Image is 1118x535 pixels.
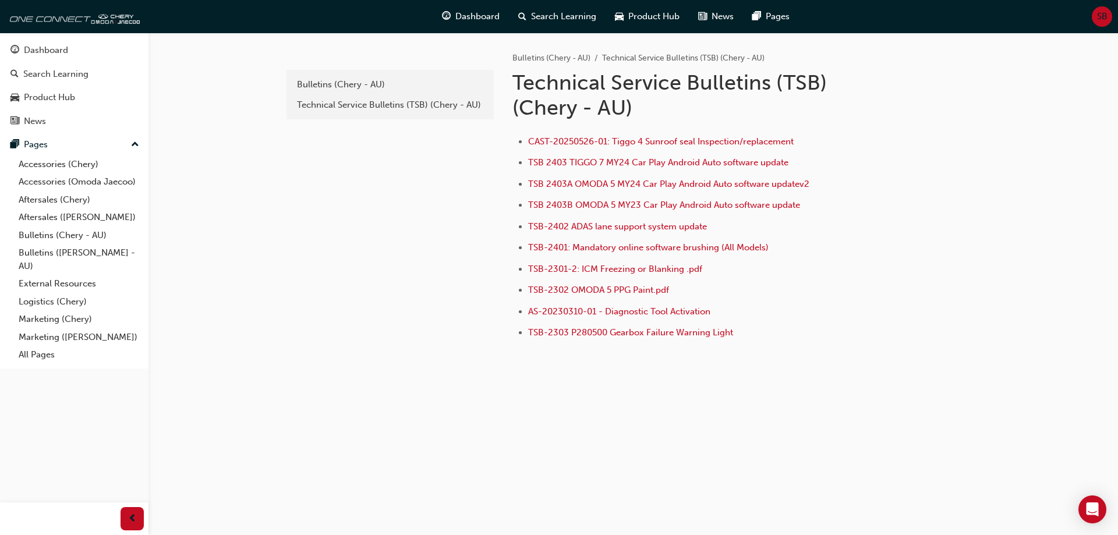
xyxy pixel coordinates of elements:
[1097,10,1108,23] span: SB
[5,40,144,61] a: Dashboard
[24,91,75,104] div: Product Hub
[512,70,894,121] h1: Technical Service Bulletins (TSB) (Chery - AU)
[1092,6,1112,27] button: SB
[628,10,680,23] span: Product Hub
[1078,495,1106,523] div: Open Intercom Messenger
[14,293,144,311] a: Logistics (Chery)
[24,115,46,128] div: News
[14,208,144,226] a: Aftersales ([PERSON_NAME])
[528,285,669,295] a: TSB-2302 OMODA 5 PPG Paint.pdf
[512,53,590,63] a: Bulletins (Chery - AU)
[10,116,19,127] span: news-icon
[24,138,48,151] div: Pages
[5,134,144,155] button: Pages
[528,157,788,168] a: TSB 2403 TIGGO 7 MY24 Car Play Android Auto software update
[14,275,144,293] a: External Resources
[752,9,761,24] span: pages-icon
[14,173,144,191] a: Accessories (Omoda Jaecoo)
[455,10,500,23] span: Dashboard
[10,45,19,56] span: guage-icon
[528,327,733,338] a: TSB-2303 P280500 Gearbox Failure Warning Light
[528,200,800,210] a: TSB 2403B OMODA 5 MY23 Car Play Android Auto software update
[5,111,144,132] a: News
[10,69,19,80] span: search-icon
[14,226,144,245] a: Bulletins (Chery - AU)
[531,10,596,23] span: Search Learning
[6,5,140,28] img: oneconnect
[5,87,144,108] a: Product Hub
[528,136,794,147] a: CAST-20250526-01: Tiggo 4 Sunroof seal Inspection/replacement
[5,63,144,85] a: Search Learning
[712,10,734,23] span: News
[5,37,144,134] button: DashboardSearch LearningProduct HubNews
[291,95,489,115] a: Technical Service Bulletins (TSB) (Chery - AU)
[442,9,451,24] span: guage-icon
[528,264,702,274] a: TSB-2301-2: ICM Freezing or Blanking .pdf
[528,306,710,317] a: AS-20230310-01 - Diagnostic Tool Activation
[14,244,144,275] a: Bulletins ([PERSON_NAME] - AU)
[14,191,144,209] a: Aftersales (Chery)
[433,5,509,29] a: guage-iconDashboard
[766,10,790,23] span: Pages
[14,346,144,364] a: All Pages
[602,52,765,65] li: Technical Service Bulletins (TSB) (Chery - AU)
[297,78,483,91] div: Bulletins (Chery - AU)
[10,140,19,150] span: pages-icon
[14,155,144,173] a: Accessories (Chery)
[698,9,707,24] span: news-icon
[24,44,68,57] div: Dashboard
[131,137,139,153] span: up-icon
[23,68,89,81] div: Search Learning
[528,221,707,232] a: TSB-2402 ADAS lane support system update
[518,9,526,24] span: search-icon
[509,5,606,29] a: search-iconSearch Learning
[128,512,137,526] span: prev-icon
[528,242,769,253] a: TSB-2401: Mandatory online software brushing (All Models)
[14,328,144,346] a: Marketing ([PERSON_NAME])
[743,5,799,29] a: pages-iconPages
[689,5,743,29] a: news-iconNews
[606,5,689,29] a: car-iconProduct Hub
[14,310,144,328] a: Marketing (Chery)
[10,93,19,103] span: car-icon
[291,75,489,95] a: Bulletins (Chery - AU)
[297,98,483,112] div: Technical Service Bulletins (TSB) (Chery - AU)
[615,9,624,24] span: car-icon
[528,179,809,189] a: TSB 2403A OMODA 5 MY24 Car Play Android Auto software updatev2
